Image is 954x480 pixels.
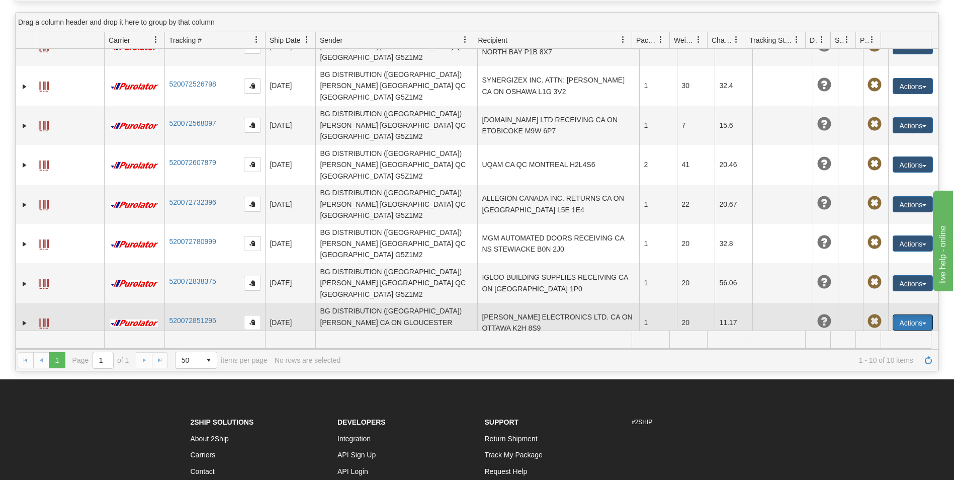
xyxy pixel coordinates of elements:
span: Pickup Not Assigned [868,196,882,210]
button: Actions [893,196,933,212]
a: Shipment Issues filter column settings [838,31,855,48]
td: [DATE] [265,106,315,145]
span: Unknown [817,38,831,52]
a: Expand [20,279,30,289]
td: BG DISTRIBUTION ([GEOGRAPHIC_DATA]) [PERSON_NAME] [GEOGRAPHIC_DATA] QC [GEOGRAPHIC_DATA] G5Z1M2 [315,185,477,224]
span: Sender [320,35,342,45]
span: 50 [182,355,195,365]
a: Expand [20,160,30,170]
span: Pickup Status [860,35,869,45]
iframe: chat widget [931,189,953,291]
button: Actions [893,235,933,252]
div: No rows are selected [275,356,341,364]
td: 20 [677,303,715,342]
button: Actions [893,117,933,133]
a: Pickup Status filter column settings [863,31,881,48]
span: Tracking Status [749,35,793,45]
span: Pickup Not Assigned [868,275,882,289]
span: Unknown [817,275,831,289]
span: Shipment Issues [835,35,843,45]
a: Ship Date filter column settings [298,31,315,48]
td: 41 [677,145,715,184]
span: Charge [712,35,733,45]
td: BG DISTRIBUTION ([GEOGRAPHIC_DATA]) [PERSON_NAME] [GEOGRAPHIC_DATA] QC [GEOGRAPHIC_DATA] G5Z1M2 [315,224,477,263]
span: Ship Date [270,35,300,45]
h6: #2SHIP [632,419,764,426]
a: Carriers [191,451,216,459]
a: API Login [337,467,368,475]
td: SYNERGIZEX INC. ATTN: [PERSON_NAME] CA ON OSHAWA L1G 3V2 [477,66,639,105]
a: API Sign Up [337,451,376,459]
a: 520072732396 [169,198,216,206]
a: Return Shipment [485,435,538,443]
a: Track My Package [485,451,543,459]
a: Refresh [920,352,936,368]
a: Delivery Status filter column settings [813,31,830,48]
button: Copy to clipboard [244,236,261,251]
a: 520072568097 [169,119,216,127]
strong: Support [485,418,519,426]
a: Contact [191,467,215,475]
td: 11.17 [715,303,752,342]
td: 56.06 [715,263,752,302]
td: BG DISTRIBUTION ([GEOGRAPHIC_DATA]) [PERSON_NAME] [GEOGRAPHIC_DATA] QC [GEOGRAPHIC_DATA] G5Z1M2 [315,66,477,105]
a: Label [39,235,49,251]
td: [DATE] [265,185,315,224]
td: 32.4 [715,66,752,105]
span: Weight [674,35,695,45]
span: Recipient [478,35,507,45]
span: Pickup Not Assigned [868,38,882,52]
td: [DATE] [265,224,315,263]
span: select [201,352,217,368]
a: Packages filter column settings [652,31,669,48]
button: Copy to clipboard [244,276,261,291]
td: 20 [677,263,715,302]
span: Delivery Status [810,35,818,45]
a: Sender filter column settings [457,31,474,48]
img: 11 - Purolator [109,122,160,130]
td: 20.67 [715,185,752,224]
button: Actions [893,275,933,291]
a: Label [39,156,49,172]
td: [DOMAIN_NAME] LTD RECEIVING CA ON ETOBICOKE M9W 6P7 [477,106,639,145]
button: Actions [893,156,933,173]
div: live help - online [8,6,93,18]
a: Label [39,117,49,133]
td: [DATE] [265,303,315,342]
td: 1 [639,66,677,105]
button: Copy to clipboard [244,157,261,172]
span: Unknown [817,196,831,210]
span: Unknown [817,117,831,131]
img: 11 - Purolator [109,319,160,327]
span: Pickup Not Assigned [868,78,882,92]
img: 11 - Purolator [109,83,160,90]
a: Expand [20,318,30,328]
td: 2 [639,145,677,184]
td: BG DISTRIBUTION ([GEOGRAPHIC_DATA]) [PERSON_NAME] CA ON GLOUCESTER K1B0B3 [315,303,477,342]
a: Tracking # filter column settings [248,31,265,48]
a: 520072526798 [169,80,216,88]
a: About 2Ship [191,435,229,443]
a: Label [39,314,49,330]
span: Unknown [817,157,831,171]
a: Weight filter column settings [690,31,707,48]
td: 1 [639,224,677,263]
a: Expand [20,200,30,210]
td: 22 [677,185,715,224]
span: Tracking # [169,35,202,45]
button: Copy to clipboard [244,118,261,133]
button: Copy to clipboard [244,78,261,94]
span: Page sizes drop down [175,352,217,369]
a: Label [39,196,49,212]
a: Expand [20,121,30,131]
td: BG DISTRIBUTION ([GEOGRAPHIC_DATA]) [PERSON_NAME] [GEOGRAPHIC_DATA] QC [GEOGRAPHIC_DATA] G5Z1M2 [315,263,477,302]
td: 20 [677,224,715,263]
strong: Developers [337,418,386,426]
a: Recipient filter column settings [615,31,632,48]
a: 520072851295 [169,316,216,325]
img: 11 - Purolator [109,280,160,287]
td: MGM AUTOMATED DOORS RECEIVING CA NS STEWIACKE B0N 2J0 [477,224,639,263]
a: Tracking Status filter column settings [788,31,805,48]
td: [PERSON_NAME] ELECTRONICS LTD. CA ON OTTAWA K2H 8S9 [477,303,639,342]
span: Packages [636,35,657,45]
